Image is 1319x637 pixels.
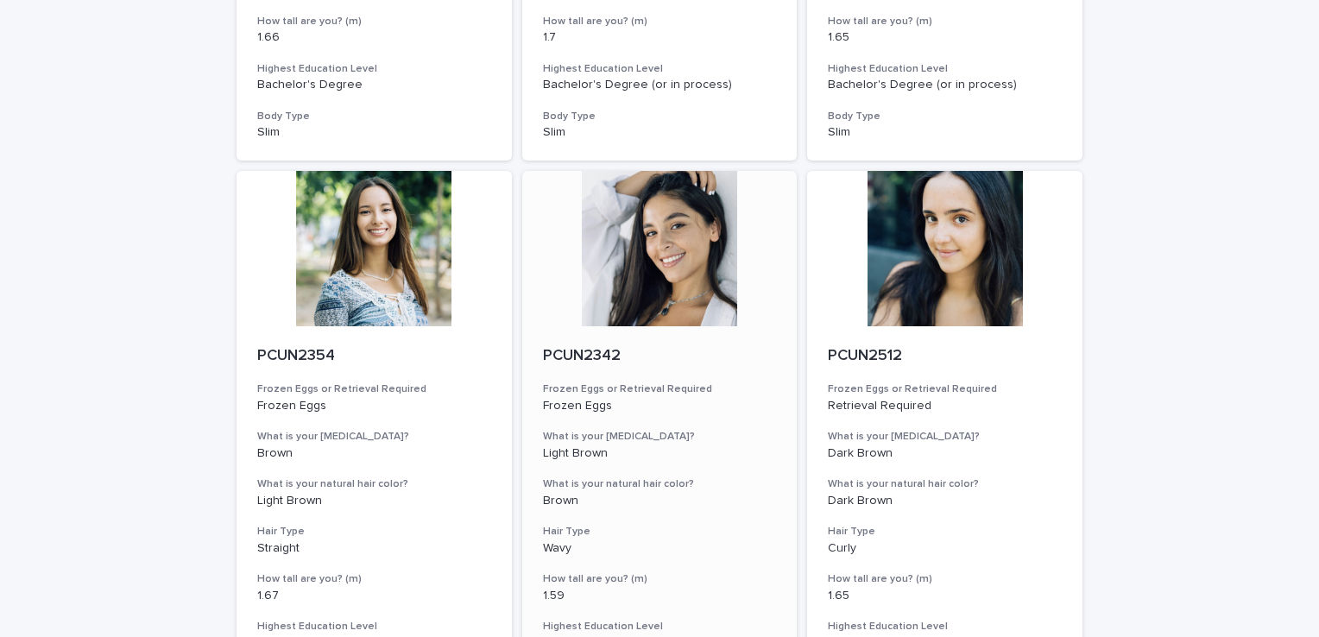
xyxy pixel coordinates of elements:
p: 1.65 [828,589,1062,603]
h3: Frozen Eggs or Retrieval Required [543,382,777,396]
h3: Body Type [543,110,777,123]
h3: Highest Education Level [543,62,777,76]
h3: What is your [MEDICAL_DATA]? [257,430,491,444]
p: Light Brown [257,494,491,508]
p: Retrieval Required [828,399,1062,413]
p: Brown [543,494,777,508]
p: Brown [257,446,491,461]
h3: Frozen Eggs or Retrieval Required [828,382,1062,396]
p: 1.7 [543,30,777,45]
p: 1.67 [257,589,491,603]
h3: Highest Education Level [828,62,1062,76]
p: 1.59 [543,589,777,603]
p: Frozen Eggs [543,399,777,413]
p: Slim [257,125,491,140]
p: Bachelor's Degree (or in process) [543,78,777,92]
h3: Highest Education Level [828,620,1062,634]
h3: What is your natural hair color? [543,477,777,491]
h3: What is your natural hair color? [257,477,491,491]
p: Frozen Eggs [257,399,491,413]
h3: Frozen Eggs or Retrieval Required [257,382,491,396]
p: Straight [257,541,491,556]
p: 1.66 [257,30,491,45]
p: Light Brown [543,446,777,461]
h3: How tall are you? (m) [543,15,777,28]
h3: Hair Type [828,525,1062,539]
h3: Highest Education Level [257,62,491,76]
h3: Body Type [257,110,491,123]
h3: What is your [MEDICAL_DATA]? [828,430,1062,444]
p: Slim [543,125,777,140]
h3: How tall are you? (m) [543,572,777,586]
h3: How tall are you? (m) [828,572,1062,586]
h3: How tall are you? (m) [257,572,491,586]
h3: Hair Type [257,525,491,539]
p: PCUN2512 [828,347,1062,366]
h3: Highest Education Level [257,620,491,634]
h3: What is your [MEDICAL_DATA]? [543,430,777,444]
p: Curly [828,541,1062,556]
p: Bachelor's Degree (or in process) [828,78,1062,92]
p: 1.65 [828,30,1062,45]
h3: Body Type [828,110,1062,123]
p: PCUN2342 [543,347,777,366]
h3: Hair Type [543,525,777,539]
p: Dark Brown [828,494,1062,508]
h3: Highest Education Level [543,620,777,634]
p: Slim [828,125,1062,140]
p: Dark Brown [828,446,1062,461]
h3: How tall are you? (m) [828,15,1062,28]
p: Bachelor's Degree [257,78,491,92]
p: PCUN2354 [257,347,491,366]
h3: What is your natural hair color? [828,477,1062,491]
p: Wavy [543,541,777,556]
h3: How tall are you? (m) [257,15,491,28]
